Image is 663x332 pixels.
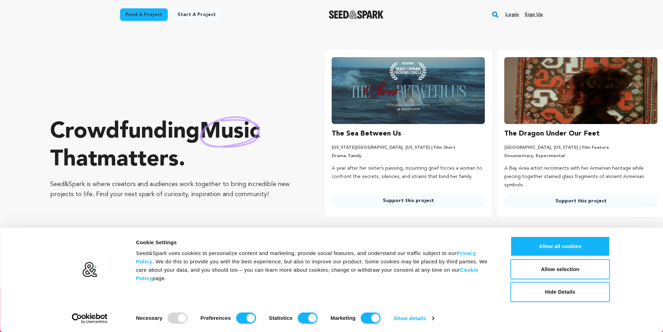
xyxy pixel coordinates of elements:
p: [GEOGRAPHIC_DATA], [US_STATE] | Film Feature [504,145,657,150]
div: Seed&Spark uses cookies to personalize content and marketing, provide social features, and unders... [136,249,495,283]
h3: The Dragon Under Our Feet [504,128,600,139]
a: Support this project [504,195,657,207]
p: Documentary, Experimental [504,153,657,159]
button: Allow selection [511,259,610,279]
p: Crowdfunding that . [50,118,297,174]
strong: Marketing [331,315,356,321]
div: Cookie Settings [136,238,495,247]
button: Hide Details [511,282,610,302]
p: A Bay Area artist reconnects with her Armenian heritage while piecing together stained glass frag... [504,164,657,189]
p: A year after her sister’s passing, mounting grief forces a woman to confront the secrets, silence... [332,164,485,181]
a: Fund a project [120,8,168,21]
a: Sign up [524,9,543,20]
p: Seed&Spark is where creators and audiences work together to bring incredible new projects to life... [50,179,297,200]
a: Seed&Spark Homepage [329,10,384,19]
strong: Necessary [136,315,163,321]
button: Allow all cookies [511,236,610,256]
img: logo [82,262,97,278]
a: Login [505,9,519,20]
p: Drama, Family [332,153,485,159]
span: matters [97,149,179,171]
img: hand sketched image [200,116,260,147]
img: Seed&Spark Logo Dark Mode [329,10,384,19]
img: The Sea Between Us image [332,57,485,124]
a: Start a project [172,8,221,21]
img: The Dragon Under Our Feet image [504,57,657,124]
strong: Statistics [269,315,293,321]
p: [US_STATE][GEOGRAPHIC_DATA], [US_STATE] | Film Short [332,145,485,150]
a: Show details [394,313,434,324]
a: Support this project [332,194,485,207]
a: Usercentrics Cookiebot - opens in a new window [59,313,120,324]
strong: Preferences [200,315,231,321]
h3: The Sea Between Us [332,128,401,139]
